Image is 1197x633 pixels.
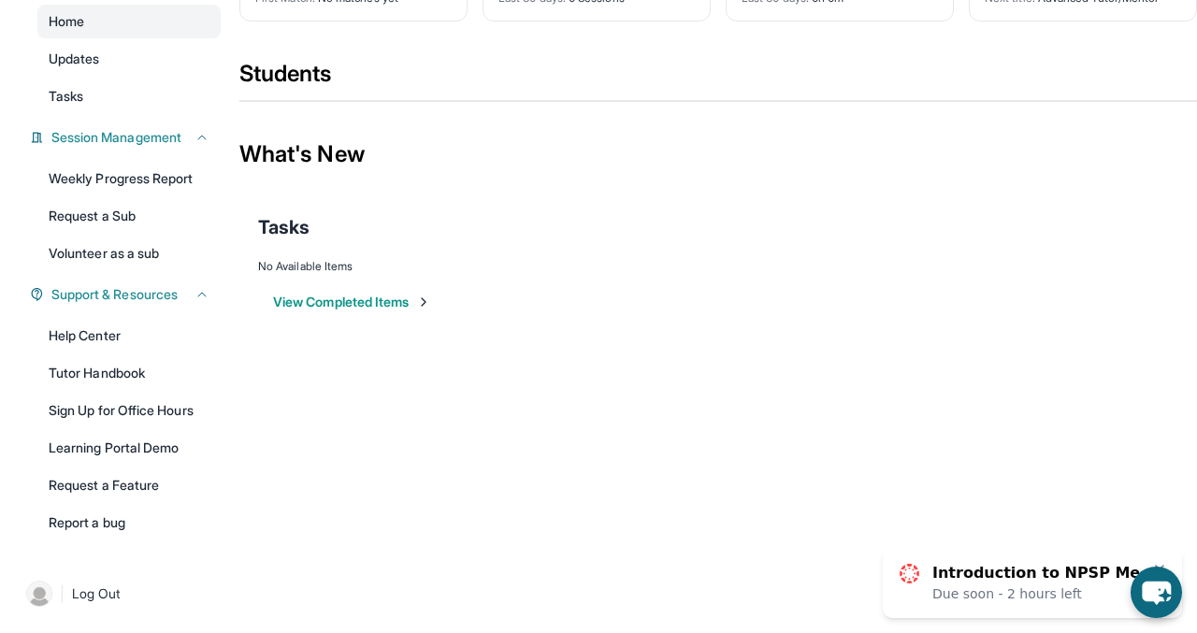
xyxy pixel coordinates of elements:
div: What's New [239,113,1197,195]
a: Request a Feature [37,468,221,502]
a: |Log Out [19,573,221,614]
a: Report a bug [37,506,221,539]
a: Help Center [37,319,221,352]
a: Volunteer as a sub [37,237,221,270]
a: Weekly Progress Report [37,162,221,195]
div: No Available Items [258,259,1178,274]
span: Updates [49,50,100,68]
span: Session Management [51,128,181,147]
span: Log Out [72,584,121,603]
a: Request a Sub [37,199,221,233]
div: Students [239,59,1197,100]
img: user-img [26,581,52,607]
a: Tasks [37,79,221,113]
span: Tasks [258,214,310,240]
button: chat-button [1131,567,1182,618]
a: Learning Portal Demo [37,431,221,465]
a: Updates [37,42,221,76]
span: Support & Resources [51,285,178,304]
button: View Completed Items [273,293,431,311]
span: Tasks [49,87,83,106]
button: Support & Resources [44,285,209,304]
a: Sign Up for Office Hours [37,394,221,427]
button: Session Management [44,128,209,147]
a: Home [37,5,221,38]
span: | [60,583,65,605]
span: Home [49,12,84,31]
a: Tutor Handbook [37,356,221,390]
